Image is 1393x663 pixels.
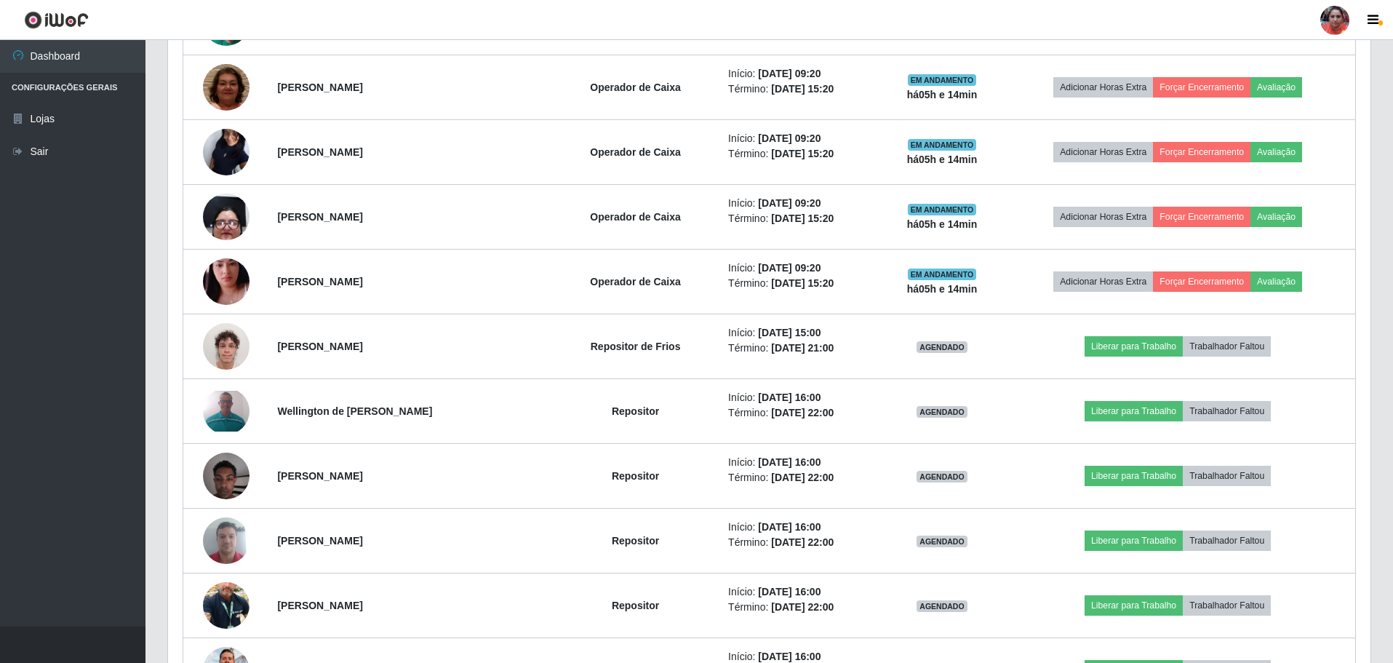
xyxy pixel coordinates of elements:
[758,521,821,533] time: [DATE] 16:00
[728,325,875,341] li: Início:
[771,472,834,483] time: [DATE] 22:00
[728,535,875,550] li: Término:
[277,146,362,158] strong: [PERSON_NAME]
[917,341,967,353] span: AGENDADO
[203,38,250,136] img: 1756260956373.jpeg
[728,261,875,276] li: Início:
[277,470,362,482] strong: [PERSON_NAME]
[771,601,834,613] time: [DATE] 22:00
[203,100,250,204] img: 1742948591558.jpeg
[277,82,362,93] strong: [PERSON_NAME]
[728,131,875,146] li: Início:
[277,535,362,547] strong: [PERSON_NAME]
[771,277,834,289] time: [DATE] 15:20
[203,240,250,323] img: 1754840116013.jpeg
[771,342,834,354] time: [DATE] 21:00
[203,165,250,269] img: 1748467830576.jpeg
[1085,336,1183,357] button: Liberar para Trabalho
[908,139,977,151] span: EM ANDAMENTO
[590,146,681,158] strong: Operador de Caixa
[758,68,821,79] time: [DATE] 09:20
[1053,77,1153,98] button: Adicionar Horas Extra
[907,154,978,165] strong: há 05 h e 14 min
[1153,271,1250,292] button: Forçar Encerramento
[907,283,978,295] strong: há 05 h e 14 min
[1153,142,1250,162] button: Forçar Encerramento
[758,586,821,598] time: [DATE] 16:00
[277,600,362,611] strong: [PERSON_NAME]
[908,204,977,215] span: EM ANDAMENTO
[591,341,681,352] strong: Repositor de Frios
[203,564,250,647] img: 1750979435200.jpeg
[917,600,967,612] span: AGENDADO
[728,520,875,535] li: Início:
[728,341,875,356] li: Término:
[908,269,977,280] span: EM ANDAMENTO
[771,83,834,95] time: [DATE] 15:20
[771,148,834,159] time: [DATE] 15:20
[1053,207,1153,227] button: Adicionar Horas Extra
[1085,466,1183,486] button: Liberar para Trabalho
[1183,401,1271,421] button: Trabalhador Faltou
[612,405,659,417] strong: Repositor
[203,445,250,507] img: 1739977282987.jpeg
[1250,207,1302,227] button: Avaliação
[590,211,681,223] strong: Operador de Caixa
[728,146,875,162] li: Término:
[728,276,875,291] li: Término:
[728,455,875,470] li: Início:
[728,66,875,82] li: Início:
[728,470,875,485] li: Término:
[758,392,821,403] time: [DATE] 16:00
[758,262,821,274] time: [DATE] 09:20
[277,276,362,287] strong: [PERSON_NAME]
[758,327,821,338] time: [DATE] 15:00
[1053,271,1153,292] button: Adicionar Horas Extra
[1153,77,1250,98] button: Forçar Encerramento
[612,535,659,547] strong: Repositor
[917,536,967,547] span: AGENDADO
[758,132,821,144] time: [DATE] 09:20
[1183,466,1271,486] button: Trabalhador Faltou
[728,584,875,600] li: Início:
[728,211,875,226] li: Término:
[1053,142,1153,162] button: Adicionar Horas Extra
[758,456,821,468] time: [DATE] 16:00
[590,276,681,287] strong: Operador de Caixa
[612,470,659,482] strong: Repositor
[1085,595,1183,616] button: Liberar para Trabalho
[728,390,875,405] li: Início:
[758,651,821,662] time: [DATE] 16:00
[1153,207,1250,227] button: Forçar Encerramento
[203,391,250,432] img: 1724302399832.jpeg
[771,407,834,418] time: [DATE] 22:00
[908,74,977,86] span: EM ANDAMENTO
[728,600,875,615] li: Término:
[907,89,978,100] strong: há 05 h e 14 min
[1085,531,1183,551] button: Liberar para Trabalho
[728,405,875,421] li: Término:
[1250,77,1302,98] button: Avaliação
[917,406,967,418] span: AGENDADO
[907,218,978,230] strong: há 05 h e 14 min
[1250,142,1302,162] button: Avaliação
[771,213,834,224] time: [DATE] 15:20
[277,211,362,223] strong: [PERSON_NAME]
[1183,531,1271,551] button: Trabalhador Faltou
[917,471,967,483] span: AGENDADO
[203,509,250,571] img: 1749214074954.jpeg
[277,341,362,352] strong: [PERSON_NAME]
[728,82,875,97] li: Término:
[1183,336,1271,357] button: Trabalhador Faltou
[277,405,432,417] strong: Wellington de [PERSON_NAME]
[771,536,834,548] time: [DATE] 22:00
[612,600,659,611] strong: Repositor
[203,315,250,377] img: 1703117020514.jpeg
[1183,595,1271,616] button: Trabalhador Faltou
[1085,401,1183,421] button: Liberar para Trabalho
[728,196,875,211] li: Início:
[1250,271,1302,292] button: Avaliação
[24,11,89,29] img: CoreUI Logo
[758,197,821,209] time: [DATE] 09:20
[590,82,681,93] strong: Operador de Caixa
